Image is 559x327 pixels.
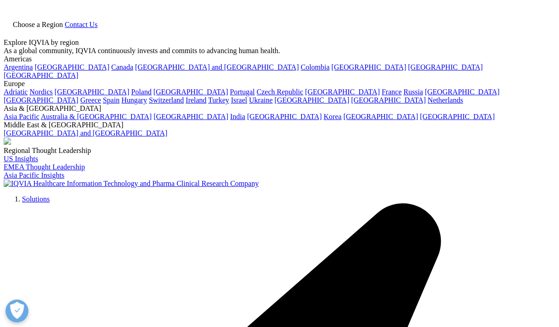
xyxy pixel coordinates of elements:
a: [GEOGRAPHIC_DATA] [4,96,78,104]
a: [GEOGRAPHIC_DATA] [408,63,483,71]
a: [GEOGRAPHIC_DATA] [274,96,349,104]
a: Australia & [GEOGRAPHIC_DATA] [41,113,152,120]
a: [GEOGRAPHIC_DATA] [351,96,426,104]
a: Russia [404,88,423,96]
div: Asia & [GEOGRAPHIC_DATA] [4,104,555,113]
a: [GEOGRAPHIC_DATA] [55,88,129,96]
a: Portugal [230,88,255,96]
a: Spain [103,96,119,104]
a: Asia Pacific Insights [4,171,64,179]
img: IQVIA Healthcare Information Technology and Pharma Clinical Research Company [4,180,259,188]
span: Choose a Region [13,21,63,28]
a: [GEOGRAPHIC_DATA] and [GEOGRAPHIC_DATA] [135,63,299,71]
a: Netherlands [427,96,463,104]
a: [GEOGRAPHIC_DATA] [305,88,380,96]
div: As a global community, IQVIA continuously invests and commits to advancing human health. [4,47,555,55]
a: [GEOGRAPHIC_DATA] [153,88,228,96]
a: [GEOGRAPHIC_DATA] and [GEOGRAPHIC_DATA] [4,129,167,137]
a: Nordics [29,88,53,96]
div: Explore IQVIA by region [4,38,555,47]
div: Europe [4,80,555,88]
a: Ukraine [249,96,273,104]
a: Greece [80,96,101,104]
a: Contact Us [65,21,98,28]
a: Israel [231,96,247,104]
div: Regional Thought Leadership [4,147,555,155]
button: Open Preferences [5,300,28,322]
a: Colombia [301,63,329,71]
a: Argentina [4,63,33,71]
div: Americas [4,55,555,63]
a: Hungary [121,96,147,104]
a: Turkey [208,96,229,104]
img: 2093_analyzing-data-using-big-screen-display-and-laptop.png [4,137,11,145]
div: Middle East & [GEOGRAPHIC_DATA] [4,121,555,129]
a: [GEOGRAPHIC_DATA] [153,113,228,120]
a: Korea [323,113,341,120]
a: Poland [131,88,151,96]
a: Asia Pacific [4,113,39,120]
a: [GEOGRAPHIC_DATA] [425,88,499,96]
a: [GEOGRAPHIC_DATA] [343,113,418,120]
a: Switzerland [149,96,184,104]
a: [GEOGRAPHIC_DATA] [247,113,322,120]
a: [GEOGRAPHIC_DATA] [331,63,406,71]
a: Solutions [22,195,49,203]
a: Ireland [186,96,206,104]
a: Adriatic [4,88,27,96]
a: EMEA Thought Leadership [4,163,85,171]
a: [GEOGRAPHIC_DATA] [4,71,78,79]
a: India [230,113,245,120]
a: [GEOGRAPHIC_DATA] [35,63,110,71]
a: Canada [111,63,133,71]
a: France [382,88,402,96]
a: US Insights [4,155,38,163]
a: [GEOGRAPHIC_DATA] [420,113,495,120]
a: Czech Republic [257,88,303,96]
